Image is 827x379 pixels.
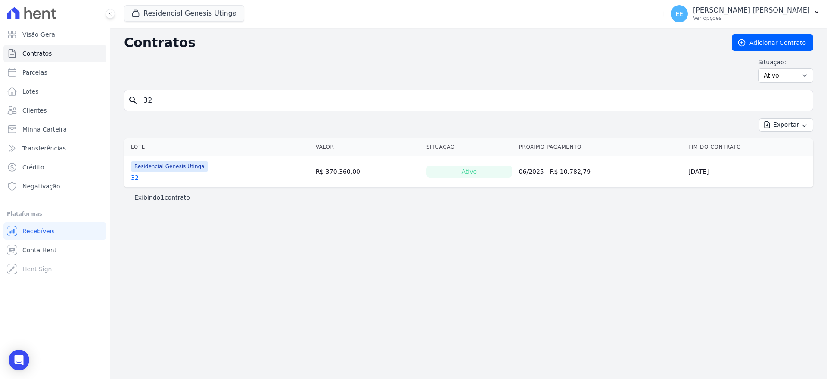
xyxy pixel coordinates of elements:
[22,49,52,58] span: Contratos
[3,83,106,100] a: Lotes
[22,106,47,115] span: Clientes
[3,140,106,157] a: Transferências
[131,173,139,182] a: 32
[759,118,813,132] button: Exportar
[124,35,718,50] h2: Contratos
[3,178,106,195] a: Negativação
[693,6,810,15] p: [PERSON_NAME] [PERSON_NAME]
[3,26,106,43] a: Visão Geral
[732,34,813,51] a: Adicionar Contrato
[519,168,591,175] a: 06/2025 - R$ 10.782,79
[22,144,66,153] span: Transferências
[426,166,512,178] div: Ativo
[22,87,39,96] span: Lotes
[516,138,685,156] th: Próximo Pagamento
[3,222,106,240] a: Recebíveis
[3,121,106,138] a: Minha Carteira
[22,246,56,254] span: Conta Hent
[664,2,827,26] button: EE [PERSON_NAME] [PERSON_NAME] Ver opções
[3,159,106,176] a: Crédito
[134,193,190,202] p: Exibindo contrato
[138,92,809,109] input: Buscar por nome do lote
[22,125,67,134] span: Minha Carteira
[3,241,106,259] a: Conta Hent
[160,194,165,201] b: 1
[693,15,810,22] p: Ver opções
[22,68,47,77] span: Parcelas
[124,5,244,22] button: Residencial Genesis Utinga
[312,138,423,156] th: Valor
[7,209,103,219] div: Plataformas
[3,64,106,81] a: Parcelas
[423,138,516,156] th: Situação
[685,156,813,188] td: [DATE]
[22,163,44,172] span: Crédito
[675,11,683,17] span: EE
[128,95,138,106] i: search
[22,182,60,191] span: Negativação
[9,350,29,370] div: Open Intercom Messenger
[312,156,423,188] td: R$ 370.360,00
[758,58,813,66] label: Situação:
[124,138,312,156] th: Lote
[3,45,106,62] a: Contratos
[22,227,55,235] span: Recebíveis
[131,161,208,172] span: Residencial Genesis Utinga
[22,30,57,39] span: Visão Geral
[3,102,106,119] a: Clientes
[685,138,813,156] th: Fim do Contrato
